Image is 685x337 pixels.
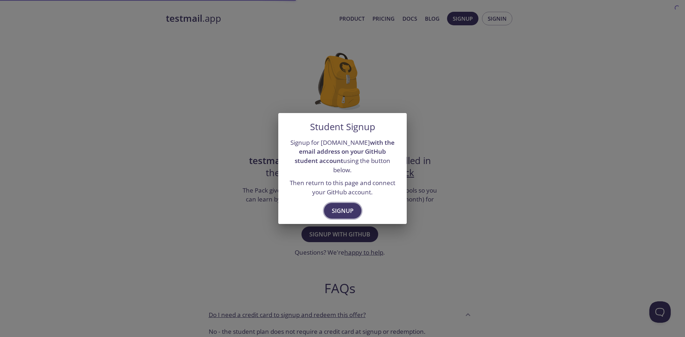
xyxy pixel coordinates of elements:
h5: Student Signup [310,122,375,132]
strong: with the email address on your GitHub student account [295,138,395,165]
button: Signup [324,203,361,219]
span: Signup [332,206,354,216]
p: Signup for [DOMAIN_NAME] using the button below. [287,138,398,175]
p: Then return to this page and connect your GitHub account. [287,178,398,196]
